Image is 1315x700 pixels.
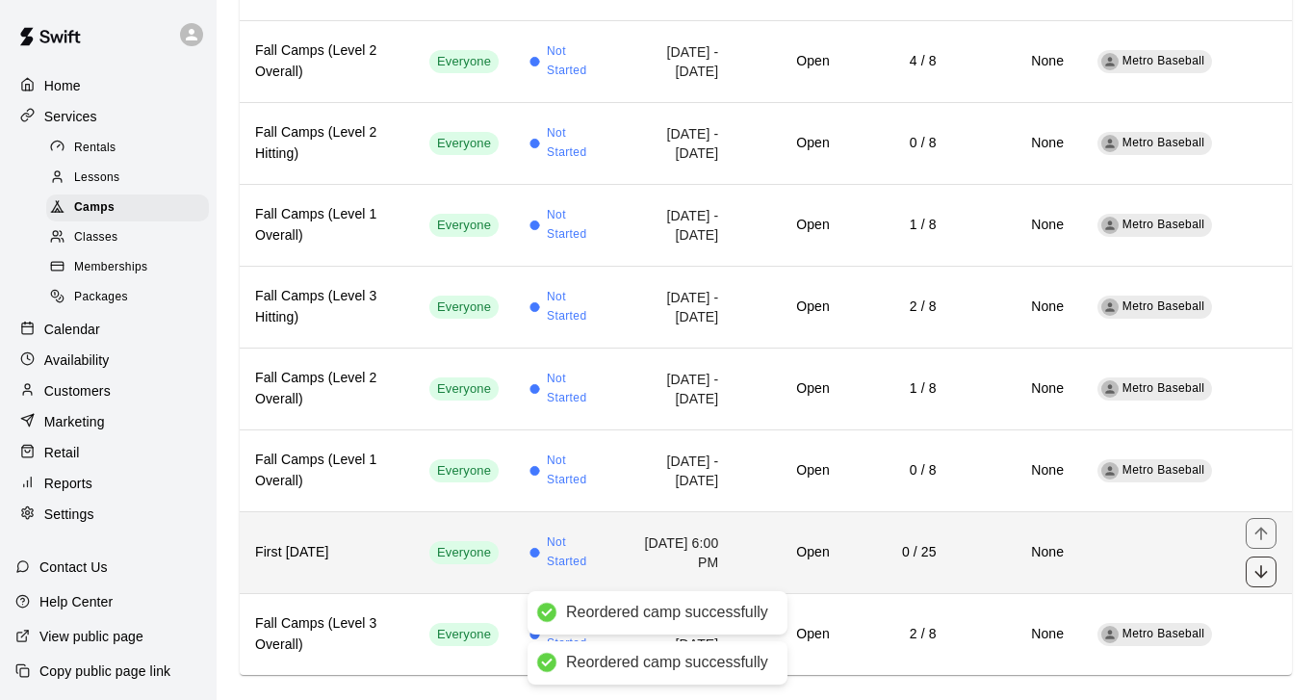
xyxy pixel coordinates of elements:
[1122,627,1205,640] span: Metro Baseball
[547,288,604,326] span: Not Started
[429,217,499,235] span: Everyone
[255,450,399,492] h6: Fall Camps (Level 1 Overall)
[44,412,105,431] p: Marketing
[861,133,937,154] h6: 0 / 8
[1122,54,1205,67] span: Metro Baseball
[861,51,937,72] h6: 4 / 8
[255,204,399,246] h6: Fall Camps (Level 1 Overall)
[15,438,201,467] a: Retail
[967,215,1065,236] h6: None
[1122,136,1205,149] span: Metro Baseball
[429,626,499,644] span: Everyone
[429,296,499,319] div: This service is visible to all of your customers
[967,542,1065,563] h6: None
[255,368,399,410] h6: Fall Camps (Level 2 Overall)
[967,51,1065,72] h6: None
[547,42,604,81] span: Not Started
[74,198,115,218] span: Camps
[1101,217,1119,234] div: Metro Baseball
[547,533,604,572] span: Not Started
[74,169,120,188] span: Lessons
[1122,299,1205,313] span: Metro Baseball
[1101,626,1119,643] div: Metro Baseball
[46,284,209,311] div: Packages
[547,206,604,245] span: Not Started
[429,298,499,317] span: Everyone
[749,542,829,563] h6: Open
[861,624,937,645] h6: 2 / 8
[429,623,499,646] div: This service is visible to all of your customers
[1122,463,1205,477] span: Metro Baseball
[861,215,937,236] h6: 1 / 8
[15,500,201,529] a: Settings
[547,452,604,490] span: Not Started
[1246,518,1276,549] button: move item up
[39,661,170,681] p: Copy public page link
[255,613,399,656] h6: Fall Camps (Level 3 Overall)
[1101,462,1119,480] div: Metro Baseball
[74,139,116,158] span: Rentals
[967,460,1065,481] h6: None
[566,603,768,623] div: Reordered camp successfully
[15,407,201,436] a: Marketing
[429,459,499,482] div: This service is visible to all of your customers
[46,163,217,193] a: Lessons
[429,132,499,155] div: This service is visible to all of your customers
[255,122,399,165] h6: Fall Camps (Level 2 Hitting)
[619,429,734,511] td: [DATE] - [DATE]
[429,462,499,480] span: Everyone
[46,194,217,223] a: Camps
[967,133,1065,154] h6: None
[46,224,209,251] div: Classes
[44,350,110,370] p: Availability
[619,20,734,102] td: [DATE] - [DATE]
[749,51,829,72] h6: Open
[46,165,209,192] div: Lessons
[46,253,217,283] a: Memberships
[429,377,499,401] div: This service is visible to all of your customers
[749,215,829,236] h6: Open
[861,297,937,318] h6: 2 / 8
[619,266,734,348] td: [DATE] - [DATE]
[255,542,399,563] h6: First [DATE]
[15,469,201,498] a: Reports
[619,511,734,593] td: [DATE] 6:00 PM
[967,624,1065,645] h6: None
[15,346,201,375] div: Availability
[429,544,499,562] span: Everyone
[46,135,209,162] div: Rentals
[15,315,201,344] a: Calendar
[1101,53,1119,70] div: Metro Baseball
[749,133,829,154] h6: Open
[566,653,768,673] div: Reordered camp successfully
[429,541,499,564] div: This service is visible to all of your customers
[1122,218,1205,231] span: Metro Baseball
[619,348,734,429] td: [DATE] - [DATE]
[749,624,829,645] h6: Open
[429,50,499,73] div: This service is visible to all of your customers
[547,615,604,654] span: Not Started
[15,102,201,131] a: Services
[15,376,201,405] a: Customers
[74,228,117,247] span: Classes
[749,460,829,481] h6: Open
[619,184,734,266] td: [DATE] - [DATE]
[46,223,217,253] a: Classes
[44,76,81,95] p: Home
[429,214,499,237] div: This service is visible to all of your customers
[39,627,143,646] p: View public page
[44,381,111,401] p: Customers
[1101,380,1119,398] div: Metro Baseball
[619,102,734,184] td: [DATE] - [DATE]
[429,135,499,153] span: Everyone
[44,505,94,524] p: Settings
[44,320,100,339] p: Calendar
[429,53,499,71] span: Everyone
[44,443,80,462] p: Retail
